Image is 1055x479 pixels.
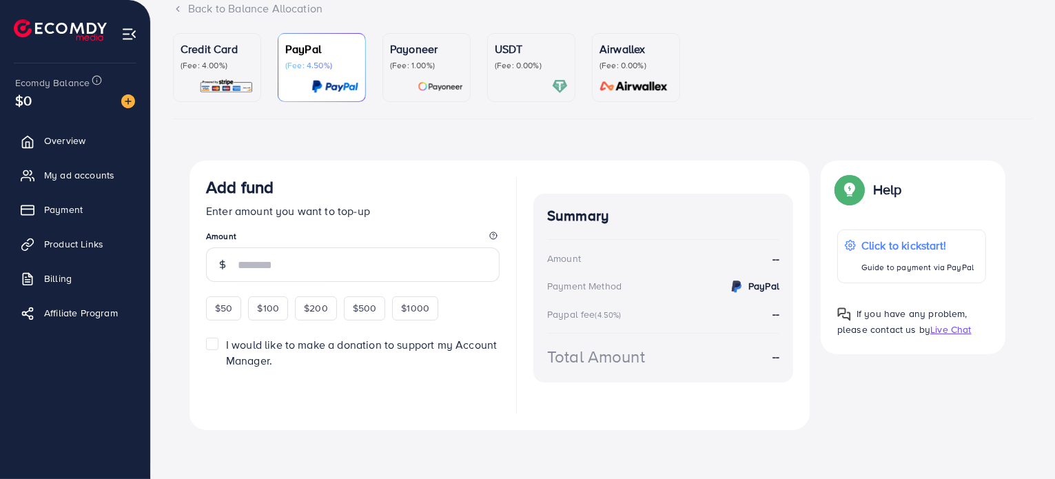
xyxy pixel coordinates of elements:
[311,79,358,94] img: card
[600,41,673,57] p: Airwallex
[353,301,377,315] span: $500
[873,181,902,198] p: Help
[552,79,568,94] img: card
[861,237,974,254] p: Click to kickstart!
[837,307,851,321] img: Popup guide
[772,349,779,365] strong: --
[10,161,140,189] a: My ad accounts
[304,301,328,315] span: $200
[495,41,568,57] p: USDT
[930,323,971,336] span: Live Chat
[837,177,862,202] img: Popup guide
[285,60,358,71] p: (Fee: 4.50%)
[772,306,779,321] strong: --
[595,309,622,320] small: (4.50%)
[772,251,779,267] strong: --
[728,278,745,295] img: credit
[14,19,107,41] img: logo
[173,1,1033,17] div: Back to Balance Allocation
[10,127,140,154] a: Overview
[600,60,673,71] p: (Fee: 0.00%)
[206,177,274,197] h3: Add fund
[44,203,83,216] span: Payment
[547,207,779,225] h4: Summary
[121,26,137,42] img: menu
[206,230,500,247] legend: Amount
[15,76,90,90] span: Ecomdy Balance
[10,299,140,327] a: Affiliate Program
[226,337,497,368] span: I would like to make a donation to support my Account Manager.
[390,60,463,71] p: (Fee: 1.00%)
[837,307,967,336] span: If you have any problem, please contact us by
[996,417,1045,469] iframe: Chat
[10,230,140,258] a: Product Links
[44,168,114,182] span: My ad accounts
[595,79,673,94] img: card
[121,94,135,108] img: image
[44,237,103,251] span: Product Links
[10,265,140,292] a: Billing
[181,60,254,71] p: (Fee: 4.00%)
[401,301,429,315] span: $1000
[285,41,358,57] p: PayPal
[206,203,500,219] p: Enter amount you want to top-up
[215,301,232,315] span: $50
[257,301,279,315] span: $100
[418,79,463,94] img: card
[10,196,140,223] a: Payment
[547,345,645,369] div: Total Amount
[861,259,974,276] p: Guide to payment via PayPal
[748,279,779,293] strong: PayPal
[547,279,622,293] div: Payment Method
[547,307,626,321] div: Paypal fee
[547,252,581,265] div: Amount
[390,41,463,57] p: Payoneer
[44,306,118,320] span: Affiliate Program
[199,79,254,94] img: card
[15,90,32,110] span: $0
[44,134,85,147] span: Overview
[44,272,72,285] span: Billing
[495,60,568,71] p: (Fee: 0.00%)
[181,41,254,57] p: Credit Card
